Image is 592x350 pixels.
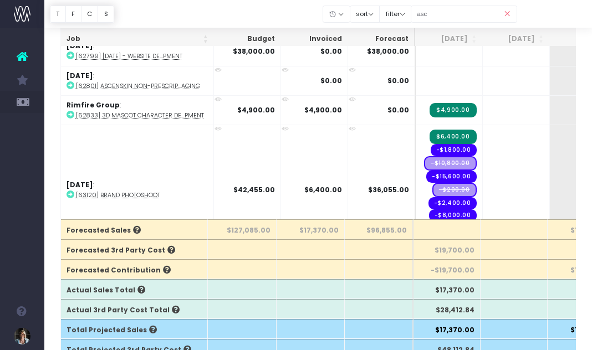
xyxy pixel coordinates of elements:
th: $19,700.00 [414,239,481,259]
span: $38,000.00 [367,47,409,56]
th: $127,085.00 [208,219,276,239]
span: Streamtime expense: Miscellaneous – No supplier [428,197,477,209]
input: Search... [411,6,517,23]
span: Forecasted Sales [67,225,141,235]
th: $96,855.00 [345,219,414,239]
th: Aug 25: activate to sort column ascending [482,28,549,50]
span: Streamtime expense: Talent (negotiated FULL usage) – Chic Brisbane [426,171,477,183]
span: Streamtime Invoice: 10286 – [62833] 3D Mascot character development [430,103,476,117]
th: -$19,700.00 [414,259,481,279]
strong: $0.00 [320,47,342,56]
th: Actual Sales Total [61,279,208,299]
th: Total Projected Sales [61,319,208,339]
strong: $42,455.00 [233,185,275,194]
th: $28,412.84 [414,299,481,319]
button: T [50,6,66,23]
abbr: [62801] AscenSkin Non-prescription Packaging [76,82,200,90]
button: F [65,6,81,23]
button: C [81,6,99,23]
th: Job: activate to sort column ascending [61,28,214,50]
span: Streamtime expense: Photographer - Full Day – Libby Willis [429,209,477,222]
button: sort [350,6,380,23]
th: Jul 25: activate to sort column ascending [415,28,482,50]
abbr: [62799] Ascension - Website Design and Development [76,52,182,60]
button: filter [379,6,411,23]
span: Streamtime Invoice: 10271 – [63120] Brand Photoshoot v3 - Instalment invoice [430,130,476,144]
strong: $4,900.00 [237,105,275,115]
th: Actual 3rd Party Cost Total [61,299,208,319]
strong: [DATE] [67,41,93,50]
strong: $0.00 [320,76,342,85]
td: : [61,36,214,65]
th: $17,370.00 [414,319,481,339]
th: Budget [214,28,281,50]
th: Forecasted 3rd Party Cost [61,239,208,259]
span: $0.00 [387,76,409,86]
strong: $6,400.00 [304,185,342,194]
th: $17,370.00 [414,279,481,299]
td: : [61,125,214,255]
strong: [DATE] [67,180,93,189]
span: $0.00 [387,105,409,115]
th: Forecasted Contribution [61,259,208,279]
th: Forecast [348,28,415,50]
strong: Rimfire Group [67,100,120,110]
span: Streamtime Draft Expense: Catering – No supplier [432,183,477,197]
abbr: [63120] Brand Photoshoot [76,191,160,199]
td: : [61,95,214,125]
span: Streamtime expense: VP - Full Day Studio Hire – LUCÉ STUDIOS [431,144,477,156]
button: S [98,6,114,23]
div: Vertical button group [50,6,114,23]
td: : [61,66,214,95]
strong: [DATE] [67,71,93,80]
span: Streamtime Draft Expense: Talent (negotiated 3YEARS usage) – Chic Brisbane [424,156,477,171]
strong: $4,900.00 [304,105,342,115]
abbr: [62833] 3D Mascot character development [76,111,204,120]
th: Invoiced [280,28,348,50]
img: images/default_profile_image.png [14,328,30,344]
th: $17,370.00 [277,219,345,239]
strong: $38,000.00 [233,47,275,56]
span: $36,055.00 [368,185,409,195]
